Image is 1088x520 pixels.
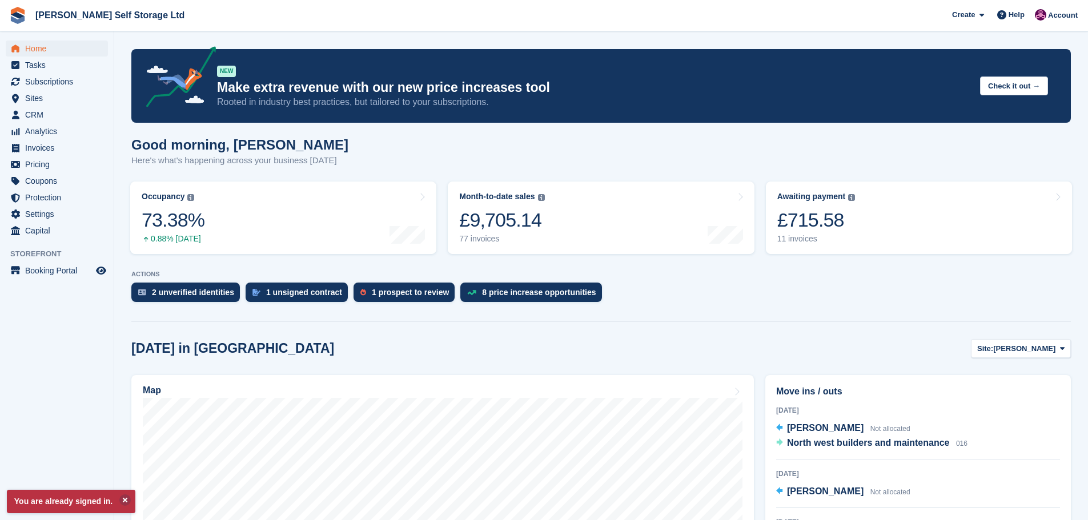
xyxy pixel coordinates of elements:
[459,234,544,244] div: 77 invoices
[777,208,856,232] div: £715.58
[7,490,135,513] p: You are already signed in.
[131,154,348,167] p: Here's what's happening across your business [DATE]
[131,271,1071,278] p: ACTIONS
[252,289,260,296] img: contract_signature_icon-13c848040528278c33f63329250d36e43548de30e8caae1d1a13099fd9432cc5.svg
[6,156,108,172] a: menu
[25,190,94,205] span: Protection
[787,438,950,448] span: North west builders and maintenance
[6,263,108,279] a: menu
[142,208,204,232] div: 73.38%
[870,425,910,433] span: Not allocated
[217,96,971,108] p: Rooted in industry best practices, but tailored to your subscriptions.
[6,107,108,123] a: menu
[6,41,108,57] a: menu
[777,192,846,201] div: Awaiting payment
[1009,9,1025,21] span: Help
[776,405,1060,416] div: [DATE]
[766,182,1072,254] a: Awaiting payment £715.58 11 invoices
[25,263,94,279] span: Booking Portal
[31,6,189,25] a: [PERSON_NAME] Self Storage Ltd
[25,123,94,139] span: Analytics
[138,289,146,296] img: verify_identity-adf6edd0f0f0b5bbfe63781bf79b02c33cf7c696d77639b501bdc392416b5a36.svg
[952,9,975,21] span: Create
[538,194,545,201] img: icon-info-grey-7440780725fd019a000dd9b08b2336e03edf1995a4989e88bcd33f0948082b44.svg
[130,182,436,254] a: Occupancy 73.38% 0.88% [DATE]
[25,173,94,189] span: Coupons
[777,234,856,244] div: 11 invoices
[360,289,366,296] img: prospect-51fa495bee0391a8d652442698ab0144808aea92771e9ea1ae160a38d050c398.svg
[776,469,1060,479] div: [DATE]
[776,421,910,436] a: [PERSON_NAME] Not allocated
[6,140,108,156] a: menu
[25,223,94,239] span: Capital
[956,440,967,448] span: 016
[6,57,108,73] a: menu
[971,339,1071,358] button: Site: [PERSON_NAME]
[6,223,108,239] a: menu
[6,74,108,90] a: menu
[142,234,204,244] div: 0.88% [DATE]
[131,283,246,308] a: 2 unverified identities
[459,192,535,201] div: Month-to-date sales
[848,194,855,201] img: icon-info-grey-7440780725fd019a000dd9b08b2336e03edf1995a4989e88bcd33f0948082b44.svg
[131,341,334,356] h2: [DATE] in [GEOGRAPHIC_DATA]
[187,194,194,201] img: icon-info-grey-7440780725fd019a000dd9b08b2336e03edf1995a4989e88bcd33f0948082b44.svg
[25,57,94,73] span: Tasks
[354,283,460,308] a: 1 prospect to review
[246,283,354,308] a: 1 unsigned contract
[993,343,1055,354] span: [PERSON_NAME]
[448,182,754,254] a: Month-to-date sales £9,705.14 77 invoices
[1035,9,1046,21] img: Lydia Wild
[217,66,236,77] div: NEW
[94,264,108,277] a: Preview store
[6,206,108,222] a: menu
[25,41,94,57] span: Home
[459,208,544,232] div: £9,705.14
[143,385,161,396] h2: Map
[776,385,1060,398] h2: Move ins / outs
[787,423,864,433] span: [PERSON_NAME]
[776,485,910,499] a: [PERSON_NAME] Not allocated
[372,288,449,297] div: 1 prospect to review
[6,190,108,205] a: menu
[6,123,108,139] a: menu
[467,290,476,295] img: price_increase_opportunities-93ffe204e8149a01c8c9dc8f82e8f89637d9d84a8eef4429ea346261dce0b2c0.svg
[152,288,234,297] div: 2 unverified identities
[25,107,94,123] span: CRM
[266,288,342,297] div: 1 unsigned contract
[6,173,108,189] a: menu
[6,90,108,106] a: menu
[25,90,94,106] span: Sites
[460,283,607,308] a: 8 price increase opportunities
[142,192,184,201] div: Occupancy
[980,76,1048,95] button: Check it out →
[136,46,216,111] img: price-adjustments-announcement-icon-8257ccfd72463d97f412b2fc003d46551f7dbcb40ab6d574587a9cd5c0d94...
[25,206,94,222] span: Settings
[776,436,967,451] a: North west builders and maintenance 016
[870,488,910,496] span: Not allocated
[10,248,114,260] span: Storefront
[25,140,94,156] span: Invoices
[25,74,94,90] span: Subscriptions
[1048,10,1078,21] span: Account
[787,486,864,496] span: [PERSON_NAME]
[977,343,993,354] span: Site:
[217,79,971,96] p: Make extra revenue with our new price increases tool
[25,156,94,172] span: Pricing
[9,7,26,24] img: stora-icon-8386f47178a22dfd0bd8f6a31ec36ba5ce8667c1dd55bd0f319d3a0aa187defe.svg
[482,288,596,297] div: 8 price increase opportunities
[131,137,348,152] h1: Good morning, [PERSON_NAME]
